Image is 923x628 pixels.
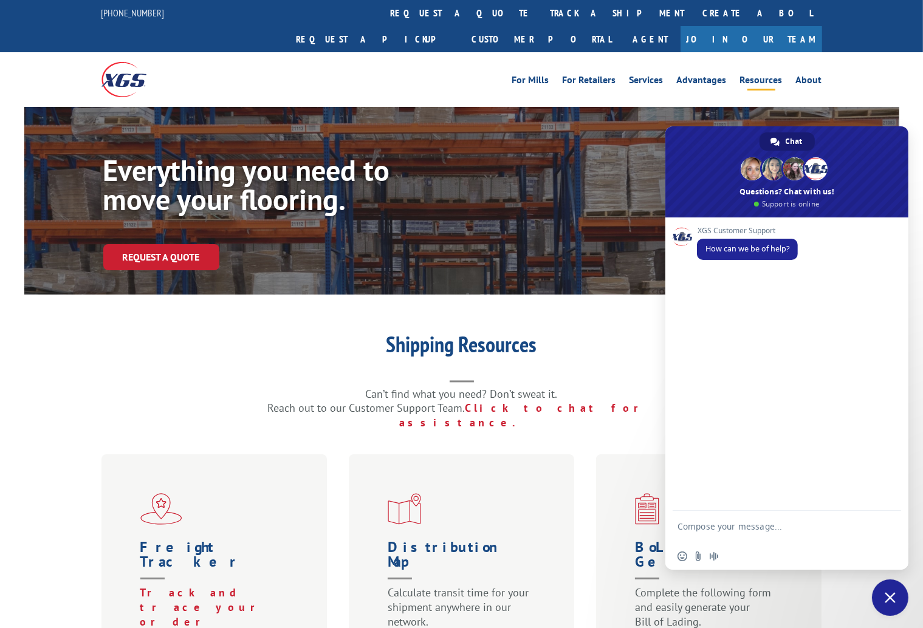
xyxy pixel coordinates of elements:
[677,75,727,89] a: Advantages
[872,579,908,616] div: Close chat
[388,493,421,525] img: xgs-icon-distribution-map-red
[287,26,463,52] a: Request a pickup
[219,333,705,361] h1: Shipping Resources
[693,551,703,561] span: Send a file
[786,132,803,151] span: Chat
[388,540,541,585] h1: Distribution Map
[399,401,656,429] a: Click to chat for assistance.
[219,387,705,430] p: Can’t find what you need? Don’t sweat it. Reach out to our Customer Support Team.
[621,26,681,52] a: Agent
[697,227,798,235] span: XGS Customer Support
[796,75,822,89] a: About
[678,521,870,543] textarea: Compose your message...
[630,75,664,89] a: Services
[635,540,788,585] h1: BoL Generator
[635,493,659,525] img: xgs-icon-bo-l-generator-red
[705,244,789,254] span: How can we be of help?
[101,7,165,19] a: [PHONE_NUMBER]
[103,244,219,270] a: Request a Quote
[709,551,719,561] span: Audio message
[140,493,182,525] img: xgs-icon-flagship-distribution-model-red
[103,155,468,220] h1: Everything you need to move your flooring.
[463,26,621,52] a: Customer Portal
[681,26,822,52] a: Join Our Team
[740,75,783,89] a: Resources
[512,75,549,89] a: For Mills
[760,132,815,151] div: Chat
[678,551,687,561] span: Insert an emoji
[140,540,293,585] h1: Freight Tracker
[563,75,616,89] a: For Retailers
